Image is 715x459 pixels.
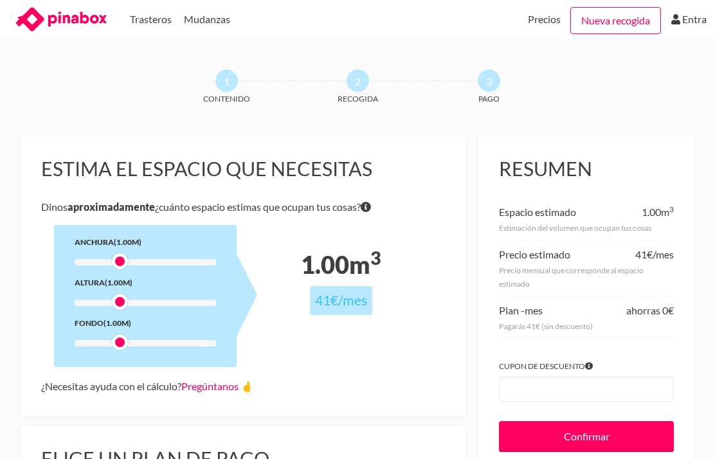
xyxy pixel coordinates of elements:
[499,221,674,235] div: Estimación del volumen que ocupan tus cosas
[314,92,401,105] span: Recogida
[499,264,674,291] div: Precio mensual que corresponde al espacio estimado
[499,319,674,333] div: Pagarás 41€ (sin descuento)
[370,247,381,269] sup: 3
[669,204,674,214] sup: 3
[499,157,674,181] h3: Resumen
[347,69,369,92] span: 2
[338,292,367,309] span: /mes
[68,201,155,213] b: aproximadamente
[499,301,543,319] div: Plan -
[41,198,445,216] p: Dinos ¿cuánto espacio estimas que ocupan tus cosas?
[41,377,445,395] div: ¿Necesitas ayuda con el cálculo?
[642,206,661,218] span: 1.00
[183,92,270,105] span: Contenido
[104,318,131,328] span: (1.00m)
[215,69,238,92] span: 1
[114,237,141,247] span: (1.00m)
[499,203,576,221] div: Espacio estimado
[349,250,381,279] span: m
[585,359,593,373] span: Si tienes algún cupón introdúcelo para aplicar el descuento
[315,292,338,309] span: 41€
[499,246,570,264] div: Precio estimado
[75,235,216,249] div: Anchura
[181,380,253,392] a: Pregúntanos 🤞
[445,92,532,105] span: Pago
[525,304,543,316] span: mes
[499,359,674,373] label: Cupon de descuento
[653,248,674,260] span: /mes
[635,248,653,260] span: 41€
[301,250,349,279] span: 1.00
[570,7,661,34] a: Nueva recogida
[478,69,500,92] span: 3
[41,157,445,181] h3: Estima el espacio que necesitas
[75,316,216,330] div: Fondo
[661,206,674,218] span: m
[105,278,132,287] span: (1.00m)
[626,301,674,319] div: ahorras 0€
[499,421,674,452] input: Confirmar
[361,198,371,216] span: Si tienes dudas sobre volumen exacto de tus cosas no te preocupes porque nuestro equipo te dirá e...
[75,276,216,289] div: Altura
